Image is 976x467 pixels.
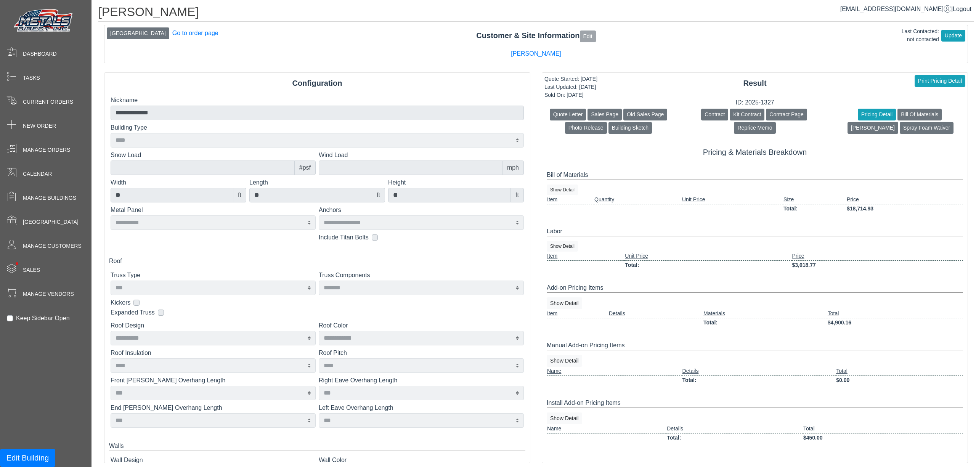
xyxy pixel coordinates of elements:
[23,194,76,202] span: Manage Buildings
[565,122,607,134] button: Photo Release
[547,424,666,433] td: Name
[547,252,624,261] td: Item
[111,151,316,160] label: Snow Load
[827,309,963,318] td: Total
[703,318,827,327] td: Total:
[900,122,954,134] button: Spray Foam Waiver
[915,75,965,87] button: Print Pricing Detail
[783,195,846,204] td: Size
[319,321,524,330] label: Roof Color
[23,266,40,274] span: Sales
[23,98,73,106] span: Current Orders
[23,122,56,130] span: New Order
[623,109,667,120] button: Old Sales Page
[941,30,965,42] button: Update
[111,376,316,385] label: Front [PERSON_NAME] Overhang Length
[734,122,775,134] button: Reprice Memo
[953,6,971,12] span: Logout
[547,148,963,157] h5: Pricing & Materials Breakdown
[580,30,596,42] button: Edit
[701,109,728,120] button: Contract
[547,367,682,376] td: Name
[172,30,218,36] a: Go to order page
[547,355,582,367] button: Show Detail
[111,123,524,132] label: Building Type
[544,75,597,83] div: Quote Started: [DATE]
[682,195,783,204] td: Unit Price
[608,309,703,318] td: Details
[510,188,524,202] div: ft
[836,367,963,376] td: Total
[803,424,963,433] td: Total
[547,185,578,195] button: Show Detail
[848,122,898,134] button: [PERSON_NAME]
[624,252,791,261] td: Unit Price
[23,50,57,58] span: Dashboard
[547,195,594,204] td: Item
[111,308,155,317] label: Expanded Truss
[23,146,70,154] span: Manage Orders
[502,160,524,175] div: mph
[766,109,807,120] button: Contract Page
[547,341,963,350] div: Manual Add-on Pricing Items
[111,298,130,307] label: Kickers
[388,178,524,187] label: Height
[23,290,74,298] span: Manage Vendors
[547,297,582,309] button: Show Detail
[846,195,963,204] td: Price
[542,77,968,89] div: Result
[23,242,82,250] span: Manage Customers
[542,98,968,107] div: ID: 2025-1327
[104,77,530,89] div: Configuration
[111,321,316,330] label: Roof Design
[319,348,524,358] label: Roof Pitch
[233,188,246,202] div: ft
[111,403,316,412] label: End [PERSON_NAME] Overhang Length
[109,441,525,451] div: Walls
[319,376,524,385] label: Right Eave Overhang Length
[846,204,963,213] td: $18,714.93
[23,170,52,178] span: Calendar
[547,412,582,424] button: Show Detail
[23,74,40,82] span: Tasks
[111,456,316,465] label: Wall Design
[319,271,524,280] label: Truss Components
[111,348,316,358] label: Roof Insulation
[107,27,169,39] button: [GEOGRAPHIC_DATA]
[792,252,963,261] td: Price
[703,309,827,318] td: Materials
[840,6,951,12] a: [EMAIL_ADDRESS][DOMAIN_NAME]
[682,367,836,376] td: Details
[547,241,578,252] button: Show Detail
[111,271,316,280] label: Truss Type
[897,109,942,120] button: Bill Of Materials
[624,260,791,270] td: Total:
[11,7,76,35] img: Metals Direct Inc Logo
[682,376,836,385] td: Total:
[666,433,803,442] td: Total:
[111,178,246,187] label: Width
[16,314,70,323] label: Keep Sidebar Open
[544,91,597,99] div: Sold On: [DATE]
[836,376,963,385] td: $0.00
[827,318,963,327] td: $4,900.16
[544,83,597,91] div: Last Updated: [DATE]
[98,5,974,22] h1: [PERSON_NAME]
[547,398,963,408] div: Install Add-on Pricing Items
[319,456,524,465] label: Wall Color
[547,283,963,293] div: Add-on Pricing Items
[319,151,524,160] label: Wind Load
[840,5,971,14] div: |
[7,251,27,276] span: •
[319,205,524,215] label: Anchors
[511,50,561,57] a: [PERSON_NAME]
[588,109,622,120] button: Sales Page
[594,195,682,204] td: Quantity
[319,233,369,242] label: Include Titan Bolts
[902,27,939,43] div: Last Contacted: not contacted
[111,205,316,215] label: Metal Panel
[792,260,963,270] td: $3,018.77
[666,424,803,433] td: Details
[858,109,896,120] button: Pricing Detail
